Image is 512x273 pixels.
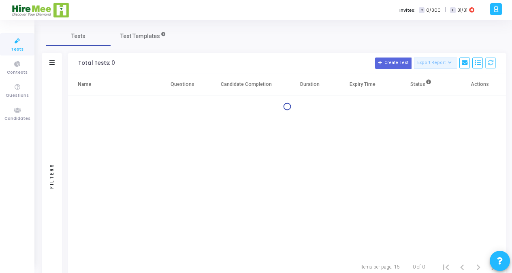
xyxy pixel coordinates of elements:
th: Candidate Completion [209,73,283,96]
img: logo [11,2,70,18]
div: Items per page: [361,263,393,271]
div: Total Tests: 0 [78,60,115,66]
button: Export Report [414,58,457,69]
span: Tests [11,46,23,53]
span: Test Templates [120,32,160,41]
button: Create Test [375,58,412,69]
span: I [450,7,455,13]
div: 15 [394,263,400,271]
div: 0 of 0 [413,263,425,271]
th: Expiry Time [336,73,389,96]
span: Contests [7,69,28,76]
span: | [445,6,446,14]
span: 31/31 [457,7,467,14]
th: Duration [284,73,336,96]
span: Questions [6,92,29,99]
span: Tests [71,32,85,41]
span: 0/300 [426,7,441,14]
th: Status [389,73,453,96]
th: Name [68,73,156,96]
span: T [419,7,424,13]
th: Actions [453,73,506,96]
div: Filters [48,131,55,220]
label: Invites: [399,7,416,14]
span: Candidates [4,115,30,122]
th: Questions [156,73,209,96]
